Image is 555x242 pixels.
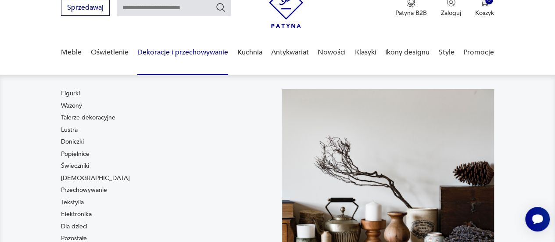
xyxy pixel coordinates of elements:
[463,36,494,69] a: Promocje
[61,198,84,207] a: Tekstylia
[61,126,78,134] a: Lustra
[385,36,430,69] a: Ikony designu
[61,174,130,183] a: [DEMOGRAPHIC_DATA]
[137,36,228,69] a: Dekoracje i przechowywanie
[318,36,346,69] a: Nowości
[441,9,461,17] p: Zaloguj
[355,36,376,69] a: Klasyki
[61,162,89,170] a: Świeczniki
[91,36,129,69] a: Oświetlenie
[237,36,262,69] a: Kuchnia
[61,5,110,11] a: Sprzedawaj
[475,9,494,17] p: Koszyk
[61,89,80,98] a: Figurki
[61,150,90,159] a: Popielnice
[525,207,550,231] iframe: Smartsupp widget button
[61,222,87,231] a: Dla dzieci
[271,36,309,69] a: Antykwariat
[61,36,82,69] a: Meble
[61,113,115,122] a: Talerze dekoracyjne
[438,36,454,69] a: Style
[61,101,82,110] a: Wazony
[61,186,107,195] a: Przechowywanie
[61,210,92,219] a: Elektronika
[215,2,226,13] button: Szukaj
[395,9,427,17] p: Patyna B2B
[61,137,84,146] a: Doniczki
